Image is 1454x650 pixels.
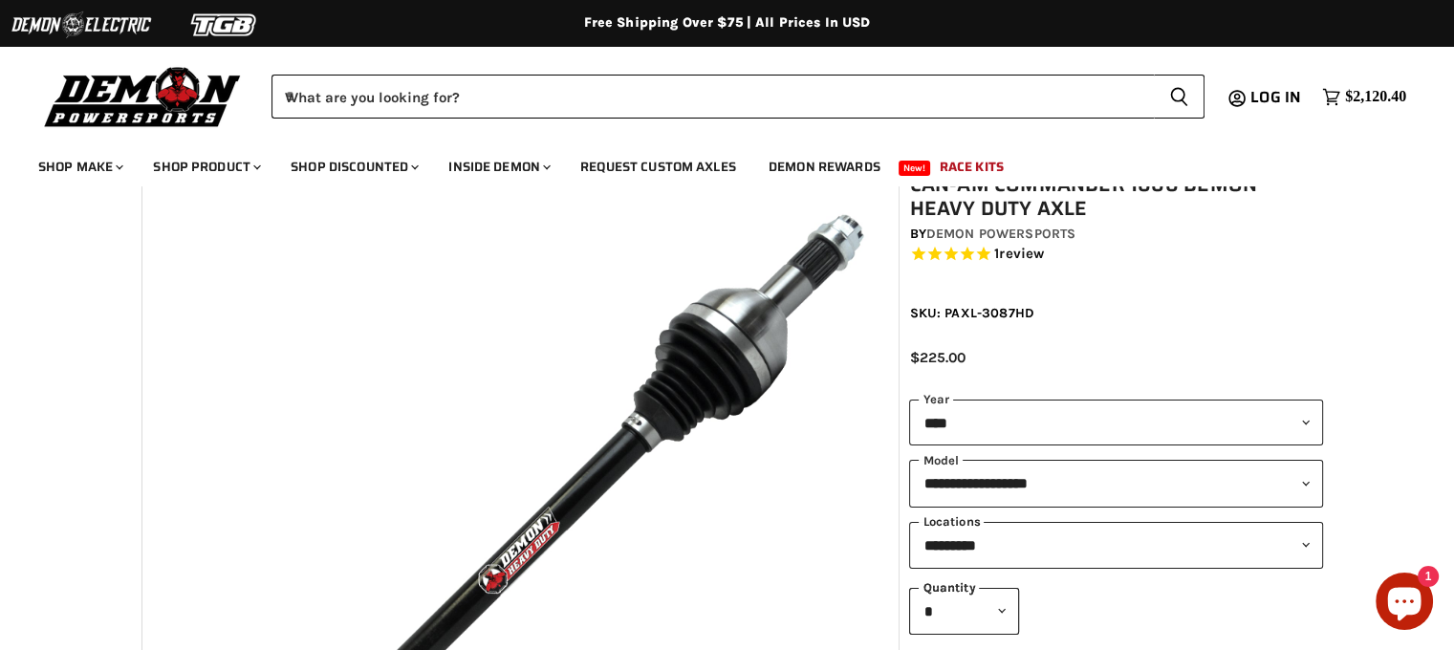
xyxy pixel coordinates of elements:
a: Log in [1242,89,1313,106]
a: Inside Demon [434,147,562,186]
span: 1 reviews [994,246,1044,263]
span: $225.00 [909,349,965,366]
select: year [909,400,1322,446]
span: Rated 5.0 out of 5 stars 1 reviews [909,245,1322,265]
a: Demon Rewards [754,147,895,186]
form: Product [271,75,1204,119]
div: SKU: PAXL-3087HD [909,303,1322,323]
inbox-online-store-chat: Shopify online store chat [1370,573,1439,635]
a: Shop Product [139,147,272,186]
div: by [909,224,1322,245]
h1: Can-Am Commander 1000 Demon Heavy Duty Axle [909,173,1322,221]
span: Log in [1250,85,1301,109]
span: New! [899,161,931,176]
img: Demon Powersports [38,62,248,130]
button: Search [1154,75,1204,119]
img: TGB Logo 2 [153,7,296,43]
span: $2,120.40 [1345,88,1406,106]
input: When autocomplete results are available use up and down arrows to review and enter to select [271,75,1154,119]
img: Demon Electric Logo 2 [10,7,153,43]
a: $2,120.40 [1313,83,1416,111]
select: keys [909,522,1322,569]
a: Shop Discounted [276,147,430,186]
select: modal-name [909,460,1322,507]
ul: Main menu [24,140,1401,186]
select: Quantity [909,588,1019,635]
a: Request Custom Axles [566,147,750,186]
a: Demon Powersports [926,226,1075,242]
a: Race Kits [925,147,1018,186]
a: Shop Make [24,147,135,186]
span: review [999,246,1044,263]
